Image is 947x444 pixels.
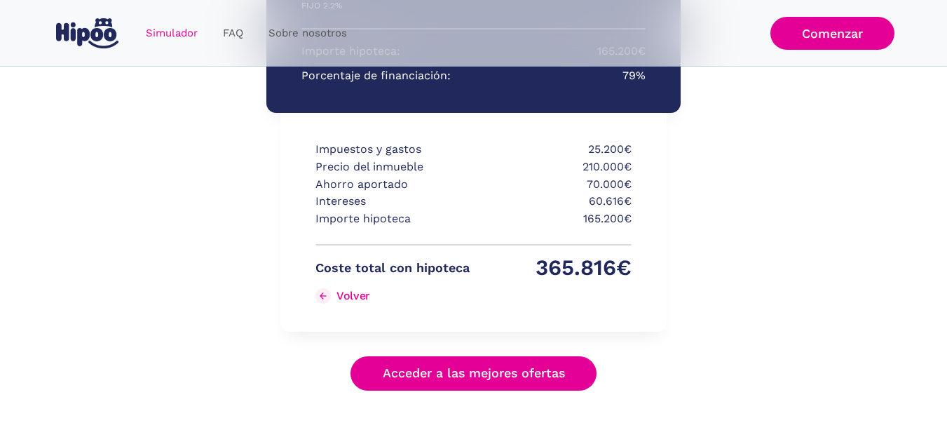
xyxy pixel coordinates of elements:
[770,17,894,50] a: Comenzar
[336,289,370,302] div: Volver
[477,176,632,194] p: 70.000€
[622,67,646,85] p: 79%
[315,141,470,159] p: Impuestos y gastos
[315,193,470,210] p: Intereses
[301,67,451,85] p: Porcentaje de financiación:
[133,20,210,47] a: Simulador
[315,159,470,176] p: Precio del inmueble
[477,193,632,210] p: 60.616€
[350,356,597,391] a: Acceder a las mejores ofertas
[477,159,632,176] p: 210.000€
[477,260,632,277] p: 365.816€
[53,13,122,54] a: home
[315,285,470,307] a: Volver
[210,20,256,47] a: FAQ
[315,210,470,228] p: Importe hipoteca
[477,210,632,228] p: 165.200€
[315,176,470,194] p: Ahorro aportado
[315,260,470,277] p: Coste total con hipoteca
[256,20,360,47] a: Sobre nosotros
[477,141,632,159] p: 25.200€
